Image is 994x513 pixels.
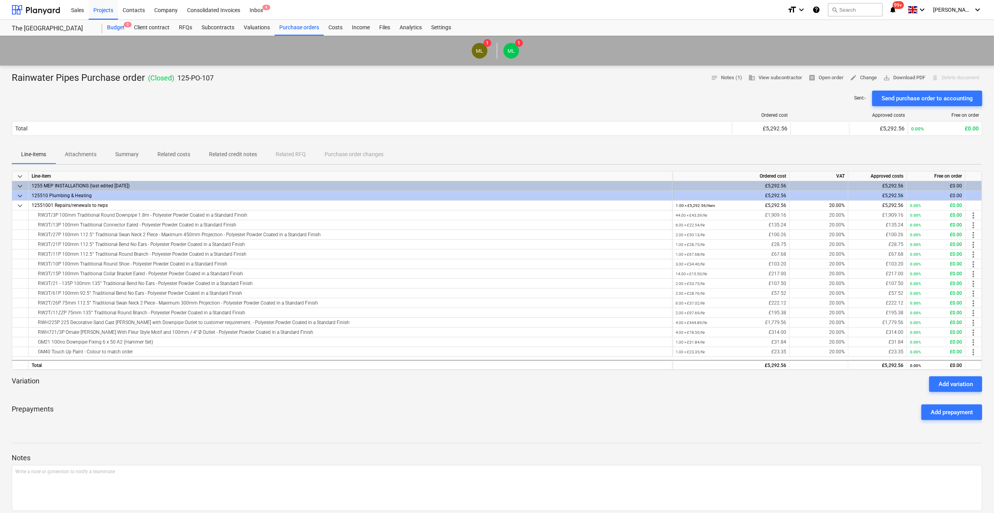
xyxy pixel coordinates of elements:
div: £57.52 [676,289,786,298]
div: 20.00% [790,318,848,328]
div: £1,909.16 [851,210,903,220]
div: £1,909.16 [676,210,786,220]
a: Subcontracts [197,20,239,36]
span: more_vert [969,221,978,230]
div: RW3T/10P 100mm Traditional Round Shoe - Polyester Powder Coated in a Standard Finish [32,259,669,269]
span: 4 [262,5,270,10]
div: Free on order [911,112,979,118]
small: 1.00 × £23.35 / Nr [676,350,705,354]
small: 0.00% [910,262,921,266]
span: receipt [808,74,816,81]
div: RWH721/3P Ornate Hopper With Fleur Style Motif and 100mm / 4" Ø Outlet - Polyester Powder Coated ... [32,328,669,337]
div: RW3T/21P 100mm 112.5° Traditional Bend No Ears - Polyester Powder Coated in a Standard Finish [32,240,669,249]
div: 20.00% [790,298,848,308]
div: £0.00 [910,298,962,308]
div: £107.50 [676,279,786,289]
div: £217.00 [851,269,903,279]
button: Download PDF [880,72,928,84]
small: 0.00% [910,233,921,237]
span: View subcontractor [748,73,802,82]
span: more_vert [969,250,978,259]
div: Martin Lill [503,43,519,59]
div: Valuations [239,20,275,36]
iframe: Chat Widget [955,476,994,513]
p: Attachments [65,150,96,159]
p: Related costs [157,150,190,159]
span: Open order [808,73,844,82]
div: Income [347,20,375,36]
div: VAT [790,171,848,181]
div: 20.00% [790,328,848,337]
div: £1,779.56 [851,318,903,328]
div: Client contract [129,20,174,36]
div: Budget [102,20,129,36]
small: 2.00 × £50.13 / Nr [676,233,705,237]
small: 0.00% [910,203,921,208]
div: RW3T/11P 100mm 112.5° Traditional Round Branch - Polyester Powder Coated in a Standard Finish [32,249,669,259]
div: £222.12 [676,298,786,308]
div: £5,292.56 [676,181,786,191]
button: View subcontractor [745,72,805,84]
div: £135.24 [676,220,786,230]
div: Files [375,20,395,36]
span: more_vert [969,347,978,357]
div: £67.68 [851,249,903,259]
span: more_vert [969,269,978,279]
div: GM21 100no Downpipe Fixing 6 x 50 A2 (Hammer Set) [32,337,669,347]
div: £0.00 [910,318,962,328]
small: 3.00 × £34.40 / Nr [676,262,705,266]
div: 20.00% [790,230,848,240]
small: 0.00% [910,252,921,256]
div: 1255 MEP INSTALLATIONS (last edited 07 Feb 2025) [32,181,669,191]
div: £31.84 [851,337,903,347]
span: 12551001 Repairs/renewals to rwps [32,203,108,208]
div: £0.00 [911,125,979,132]
span: more_vert [969,308,978,318]
span: more_vert [969,338,978,347]
div: Purchase orders [275,20,324,36]
div: £0.00 [910,289,962,298]
div: £67.68 [676,249,786,259]
div: RW3T/13P 100mm Traditional Connector Eared - Polyester Powder Coated in a Standard Finish [32,220,669,230]
div: 125510 Plumbing & Heating [32,191,669,200]
div: £314.00 [676,328,786,337]
div: 20.00% [790,279,848,289]
i: format_size [787,5,797,14]
button: Search [828,3,883,16]
small: 4.00 × £78.50 / Nr [676,330,705,335]
a: Settings [427,20,456,36]
span: edit [850,74,857,81]
div: £5,292.56 [676,361,786,370]
div: £0.00 [910,337,962,347]
span: notes [711,74,718,81]
span: more_vert [969,279,978,289]
div: £5,292.56 [851,191,903,201]
span: 99+ [893,1,904,9]
div: Approved costs [848,171,907,181]
p: ( Closed ) [148,73,174,83]
small: 0.00% [911,126,924,132]
div: £0.00 [910,269,962,279]
div: £0.00 [910,210,962,220]
button: Change [847,72,880,84]
span: more_vert [969,299,978,308]
div: Martin Lill [472,43,487,59]
div: £0.00 [910,308,962,318]
div: £100.26 [676,230,786,240]
div: £0.00 [910,230,962,240]
div: £0.00 [910,240,962,249]
small: 0.00% [910,242,921,247]
small: 0.00% [910,340,921,344]
span: more_vert [969,328,978,337]
div: £5,292.56 [676,191,786,201]
span: keyboard_arrow_down [15,191,25,201]
div: £0.00 [910,220,962,230]
small: 0.00% [910,281,921,286]
p: Summary [115,150,139,159]
span: Notes (1) [711,73,742,82]
div: £0.00 [910,201,962,210]
span: more_vert [969,211,978,220]
small: 0.00% [910,311,921,315]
